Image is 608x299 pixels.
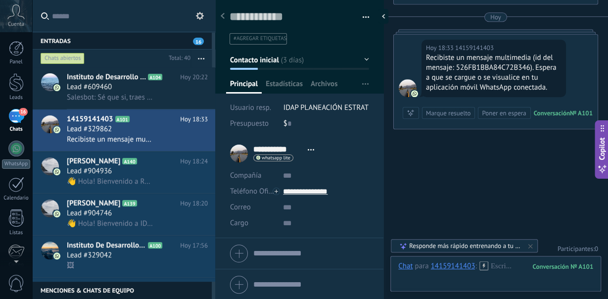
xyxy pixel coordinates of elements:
span: para [415,261,428,271]
span: Recibiste un mensaje multimedia (id del mensaje: 526FB1BBA84C72B346). Espera a que se cargue o se... [67,135,153,144]
span: [PERSON_NAME] [67,199,120,208]
span: A104 [148,74,162,80]
span: 14159141403 [399,79,417,97]
a: avataricon[PERSON_NAME]A139Hoy 18:20Lead #904746👋 Hola! Bienvenido a IDAP Mx. Si te interesa más ... [32,194,215,235]
div: Cargo [230,215,276,231]
span: Usuario resp. [230,103,271,112]
span: Hoy 18:20 [180,199,208,208]
div: Chats [2,126,31,133]
div: Hoy [490,12,501,22]
a: Participantes:0 [558,245,598,253]
div: Recibiste un mensaje multimedia (id del mensaje: 526FB1BBA84C72B346). Espera a que se cargue o se... [426,53,561,93]
span: [PERSON_NAME] [67,156,120,166]
span: : [475,261,476,271]
span: Principal [230,79,258,94]
img: icon [53,210,60,217]
span: 🖼 [67,261,74,270]
div: 101 [532,262,593,271]
a: avataricon[PERSON_NAME]A140Hoy 18:24Lead #904936👋 Hola! Bienvenido a RENACE (Red Nacional de Actu... [32,151,215,193]
button: Correo [230,199,251,215]
div: $ [283,116,369,132]
span: A100 [148,242,162,249]
span: Correo [230,202,251,212]
span: Hoy 18:33 [180,114,208,124]
div: Poner en espera [482,108,526,118]
span: 16 [19,108,27,116]
span: Hoy 20:22 [180,72,208,82]
span: Hoy 18:24 [180,156,208,166]
div: Responde más rápido entrenando a tu asistente AI con tus fuentes de datos [409,242,520,250]
span: Teléfono Oficina [230,187,281,196]
img: icon [53,168,60,175]
span: A139 [122,200,137,206]
span: Lead #609460 [67,82,112,92]
span: Instituto De Desarrollo Y Actualización Profesional [GEOGRAPHIC_DATA] [67,241,146,250]
div: Total: 40 [165,53,190,63]
span: 👋 Hola! Bienvenido a RENACE (Red Nacional de Actualización en Ciencias de la Salud y Educación) S... [67,177,153,186]
div: Hoy 18:33 [426,43,455,53]
div: Marque resuelto [426,108,470,118]
span: whatsapp lite [262,155,290,160]
div: Compañía [230,168,276,184]
span: Lead #329862 [67,124,112,134]
div: 14159141403 [430,261,475,270]
div: Menciones & Chats de equipo [32,281,212,299]
a: avatariconInstituto de Desarrollo y Actualización ProfesionalA104Hoy 20:22Lead #609460Salesbot: S... [32,67,215,109]
span: Presupuesto [230,119,269,128]
div: Panel [2,59,31,65]
a: avataricon14159141403A101Hoy 18:33Lead #329862Recibiste un mensaje multimedia (id del mensaje: 52... [32,109,215,151]
img: com.amocrm.amocrmwa.svg [411,90,418,97]
span: 14159141403 [67,114,113,124]
div: Chats abiertos [41,52,85,64]
span: Lead #904936 [67,166,112,176]
img: icon [53,126,60,133]
button: Teléfono Oficina [230,184,276,199]
span: Cargo [230,219,248,227]
span: A140 [122,158,137,164]
div: Leads [2,95,31,101]
span: Lead #904746 [67,208,112,218]
span: Archivos [311,79,337,94]
div: Entradas [32,32,212,50]
span: Hoy 17:56 [180,241,208,250]
div: Conversación [534,109,570,117]
div: Usuario resp. [230,100,276,116]
span: Cuenta [8,21,24,28]
span: A101 [115,116,130,122]
span: #agregar etiquetas [234,35,286,42]
span: IDAP PLANEACIÓN ESTRATEGICA [283,103,388,112]
img: icon [53,252,60,259]
img: icon [53,84,60,91]
a: avatariconInstituto De Desarrollo Y Actualización Profesional [GEOGRAPHIC_DATA]A100Hoy 17:56Lead ... [32,236,215,277]
span: 0 [595,245,598,253]
div: Listas [2,230,31,236]
span: Lead #329042 [67,250,112,260]
div: Presupuesto [230,116,276,132]
div: WhatsApp [2,159,30,169]
div: Calendario [2,195,31,201]
span: Salesbot: Sé que si, traes la experiencia sólo falta pulirla [67,93,153,102]
span: Instituto de Desarrollo y Actualización Profesional [67,72,146,82]
div: № A101 [570,109,593,117]
span: Copilot [597,138,607,160]
span: Estadísticas [266,79,303,94]
div: Ocultar [378,9,388,24]
span: 👋 Hola! Bienvenido a IDAP Mx. Si te interesa más información sobre nuestro diplomado en *BARIATRÍ... [67,219,153,228]
span: 14159141403 [455,43,494,53]
span: 16 [193,38,204,45]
